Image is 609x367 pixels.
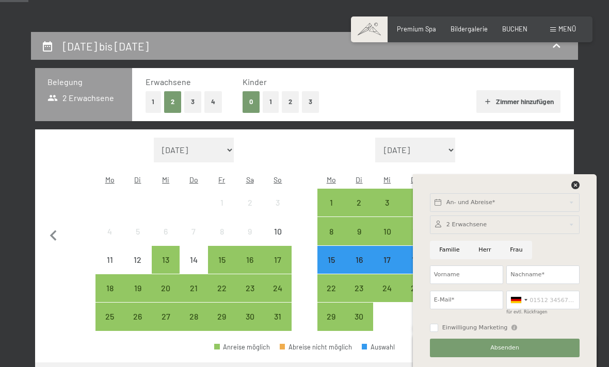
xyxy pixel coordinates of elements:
abbr: Dienstag [134,175,141,184]
div: Wed Sep 10 2025 [373,217,401,245]
div: Mon Aug 04 2025 [95,217,123,245]
div: Anreise möglich [401,274,429,302]
div: Tue Aug 05 2025 [124,217,152,245]
button: Absenden [430,339,580,357]
div: Wed Sep 17 2025 [373,246,401,274]
div: Anreise möglich [152,246,180,274]
div: Anreise möglich [317,274,345,302]
div: 25 [402,284,428,310]
div: Anreise möglich [95,303,123,330]
div: Wed Aug 27 2025 [152,303,180,330]
button: 3 [302,91,319,112]
div: Anreise möglich [345,303,373,330]
abbr: Mittwoch [162,175,169,184]
div: Anreise möglich [345,189,373,216]
div: Wed Sep 24 2025 [373,274,401,302]
div: Anreise nicht möglich [152,217,180,245]
div: Anreise möglich [236,246,264,274]
div: Mon Aug 11 2025 [95,246,123,274]
div: Anreise nicht möglich [208,189,236,216]
div: Anreise möglich [214,344,270,351]
div: Anreise möglich [317,189,345,216]
span: Absenden [490,344,519,352]
div: Anreise nicht möglich [180,217,207,245]
div: Anreise möglich [208,303,236,330]
div: 28 [181,312,206,338]
button: Zimmer hinzufügen [476,90,560,113]
abbr: Dienstag [356,175,362,184]
div: Sat Aug 16 2025 [236,246,264,274]
div: Tue Sep 02 2025 [345,189,373,216]
div: 10 [374,227,400,253]
div: Thu Sep 25 2025 [401,274,429,302]
div: Thu Sep 04 2025 [401,189,429,216]
div: Tue Sep 23 2025 [345,274,373,302]
div: Anreise möglich [345,246,373,274]
div: 6 [153,227,179,253]
div: Mon Aug 18 2025 [95,274,123,302]
div: 11 [97,256,122,281]
div: Tue Aug 26 2025 [124,303,152,330]
div: 14 [181,256,206,281]
div: Anreise möglich [152,274,180,302]
div: 8 [209,227,235,253]
div: 25 [97,312,122,338]
abbr: Donnerstag [411,175,420,184]
div: 1 [209,198,235,224]
div: 17 [374,256,400,281]
div: Anreise möglich [345,274,373,302]
div: 11 [402,227,428,253]
input: 01512 3456789 [506,291,580,309]
div: Germany (Deutschland): +49 [507,291,531,309]
div: 27 [153,312,179,338]
a: Premium Spa [397,25,436,33]
div: Mon Aug 25 2025 [95,303,123,330]
div: Tue Aug 19 2025 [124,274,152,302]
div: Anreise möglich [317,217,345,245]
div: Anreise nicht möglich [180,246,207,274]
div: Tue Sep 30 2025 [345,303,373,330]
span: Einwilligung Marketing* [204,208,290,218]
div: Anreise möglich [373,217,401,245]
div: Anreise möglich [317,303,345,330]
div: 16 [346,256,372,281]
div: Anreise möglich [373,274,401,302]
span: BUCHEN [502,25,527,33]
div: 20 [153,284,179,310]
div: 18 [97,284,122,310]
div: 30 [346,312,372,338]
div: Wed Sep 03 2025 [373,189,401,216]
div: Anreise möglich [208,246,236,274]
div: 4 [402,198,428,224]
div: Mon Sep 15 2025 [317,246,345,274]
div: 22 [209,284,235,310]
div: Sat Aug 09 2025 [236,217,264,245]
div: Anreise nicht möglich [124,217,152,245]
div: Anreise möglich [95,274,123,302]
span: Einwilligung Marketing [442,324,508,332]
span: 2 Erwachsene [47,92,114,104]
button: 2 [282,91,299,112]
div: 13 [153,256,179,281]
button: 1 [263,91,279,112]
div: Anreise möglich [373,246,401,274]
div: Anreise möglich [236,274,264,302]
div: Anreise nicht möglich [236,217,264,245]
div: Sun Aug 17 2025 [264,246,292,274]
div: Anreise möglich [264,274,292,302]
div: 22 [318,284,344,310]
div: 4 [97,227,122,253]
div: Anreise möglich [345,217,373,245]
abbr: Mittwoch [383,175,391,184]
abbr: Montag [327,175,336,184]
div: 23 [237,284,263,310]
div: Fri Aug 22 2025 [208,274,236,302]
div: Wed Aug 13 2025 [152,246,180,274]
h3: Belegung [47,76,120,88]
div: Mon Sep 22 2025 [317,274,345,302]
button: 1 [146,91,162,112]
div: Mon Sep 29 2025 [317,303,345,330]
div: Tue Aug 12 2025 [124,246,152,274]
div: Anreise möglich [124,303,152,330]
